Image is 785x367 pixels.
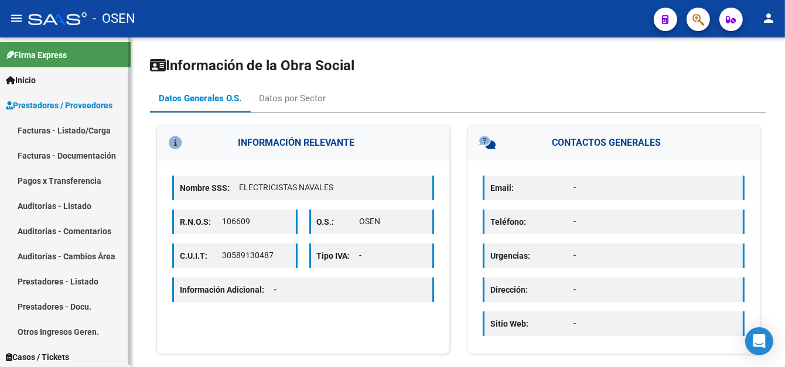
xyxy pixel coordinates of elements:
p: OSEN [359,215,426,228]
span: - [274,285,277,294]
p: Dirección: [490,283,574,296]
p: Email: [490,181,574,194]
h1: Información de la Obra Social [150,56,766,75]
p: Sitio Web: [490,317,574,330]
p: C.U.I.T: [180,249,222,262]
p: ELECTRICISTAS NAVALES [239,181,426,194]
p: 106609 [222,215,289,228]
p: O.S.: [317,215,359,228]
mat-icon: person [762,11,776,25]
p: 30589130487 [222,249,289,262]
p: - [574,181,737,194]
p: Teléfono: [490,215,574,228]
p: R.N.O.S: [180,215,222,228]
span: Prestadores / Proveedores [6,99,112,112]
mat-icon: menu [9,11,23,25]
div: Open Intercom Messenger [745,327,773,355]
span: - OSEN [93,6,135,32]
h3: CONTACTOS GENERALES [467,125,760,160]
div: Datos Generales O.S. [159,92,241,105]
p: - [574,283,737,296]
p: - [574,249,737,262]
h3: INFORMACIÓN RELEVANTE [157,125,449,160]
span: Casos / Tickets [6,351,69,363]
span: Inicio [6,74,36,87]
span: Firma Express [6,49,67,61]
p: Urgencias: [490,249,574,262]
p: - [574,317,737,330]
p: - [360,249,427,262]
p: Información Adicional: [180,283,286,296]
div: Datos por Sector [259,92,326,105]
p: Nombre SSS: [180,181,239,194]
p: Tipo IVA: [317,249,360,262]
p: - [574,215,737,228]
